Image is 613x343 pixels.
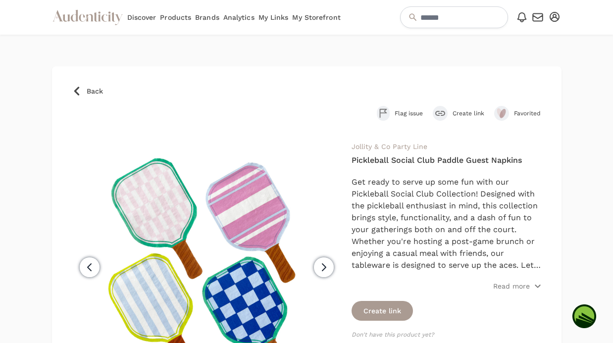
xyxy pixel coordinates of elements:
[352,143,427,150] a: Jollity & Co Party Line
[453,109,484,117] span: Create link
[352,154,542,166] h4: Pickleball Social Club Paddle Guest Napkins
[433,106,484,121] button: Create link
[87,86,103,96] span: Back
[493,281,542,291] button: Read more
[395,109,423,117] span: Flag issue
[494,106,542,121] button: Favorited
[352,177,541,282] span: Get ready to serve up some fun with our Pickleball Social Club Collection! Designed with the pick...
[72,86,542,96] a: Back
[493,281,530,291] p: Read more
[514,109,542,117] span: Favorited
[377,106,423,121] button: Flag issue
[352,331,542,339] p: Don't have this product yet?
[352,301,413,321] button: Create link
